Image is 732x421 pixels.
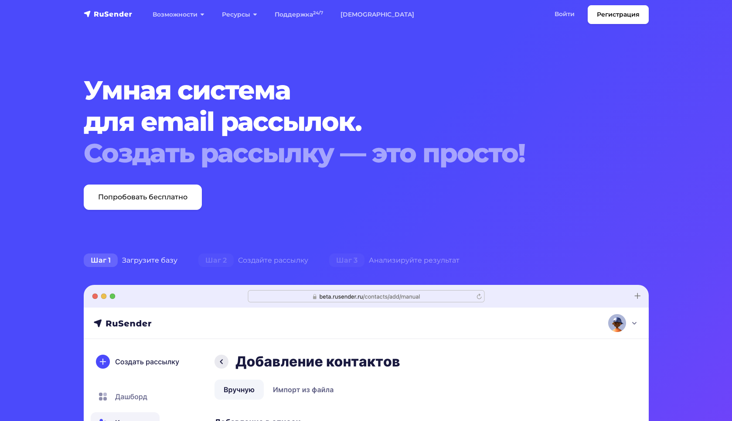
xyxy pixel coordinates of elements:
a: Регистрация [588,5,649,24]
a: Поддержка24/7 [266,6,332,24]
h1: Умная система для email рассылок. [84,75,601,169]
a: Ресурсы [213,6,266,24]
span: Шаг 1 [84,253,118,267]
div: Анализируйте результат [319,252,470,269]
div: Создайте рассылку [188,252,319,269]
span: Шаг 2 [198,253,234,267]
div: Создать рассылку — это просто! [84,137,601,169]
a: Попробовать бесплатно [84,185,202,210]
a: Возможности [144,6,213,24]
span: Шаг 3 [329,253,364,267]
sup: 24/7 [313,10,323,16]
div: Загрузите базу [73,252,188,269]
a: [DEMOGRAPHIC_DATA] [332,6,423,24]
img: RuSender [84,10,133,18]
a: Войти [546,5,583,23]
